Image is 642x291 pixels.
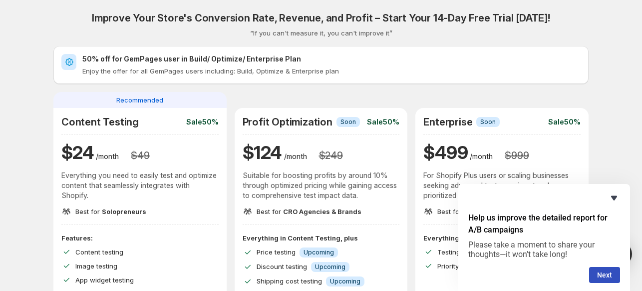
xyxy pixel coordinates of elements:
h2: Content Testing [61,116,139,128]
h2: Profit Optimization [243,116,332,128]
h3: $ 49 [131,149,149,161]
span: Content testing [75,248,123,256]
button: Next question [589,267,620,283]
h2: 50% off for GemPages user in Build/ Optimize/ Enterprise Plan [82,54,581,64]
span: Discount testing [257,262,307,270]
span: Soon [340,118,356,126]
h1: $ 124 [243,140,282,164]
span: Image testing [75,262,117,270]
p: /month [96,151,119,161]
p: Please take a moment to share your thoughts—it won’t take long! [468,240,620,259]
span: Soon [480,118,496,126]
h3: $ 999 [505,149,529,161]
p: Everything you need to easily test and optimize content that seamlessly integrates with Shopify. [61,170,219,200]
p: For Shopify Plus users or scaling businesses seeking advanced test experiment and prioritized sup... [423,170,581,200]
h2: Improve Your Store's Conversion Rate, Revenue, and Profit – Start Your 14-Day Free Trial [DATE]! [92,12,550,24]
p: Everything in Content Testing, plus [243,233,400,243]
p: Best for [437,206,505,216]
span: Solopreneurs [102,207,146,215]
p: Best for [257,206,361,216]
p: Enjoy the offer for all GemPages users including: Build, Optimize & Enterprise plan [82,66,581,76]
span: Shipping cost testing [257,277,322,285]
p: /month [470,151,493,161]
p: Features: [61,233,219,243]
span: Priority 1-1 support [437,262,495,270]
span: App widget testing [75,276,134,284]
span: Upcoming [330,277,360,285]
p: Sale 50% [186,117,219,127]
p: Best for [75,206,146,216]
p: Sale 50% [548,117,581,127]
p: Sale 50% [367,117,399,127]
p: “If you can't measure it, you can't improve it” [250,28,392,38]
h2: Enterprise [423,116,472,128]
p: Everything in Profit Optimization, plus [423,233,581,243]
h1: $ 24 [61,140,94,164]
h2: Help us improve the detailed report for A/B campaigns [468,212,620,236]
span: Upcoming [315,263,345,271]
p: /month [284,151,307,161]
span: CRO Agencies & Brands [283,207,361,215]
span: Price testing [257,248,296,256]
span: Testing suggestions from CRO expert [437,248,555,256]
p: Suitable for boosting profits by around 10% through optimized pricing while gaining access to com... [243,170,400,200]
h1: $ 499 [423,140,468,164]
span: Upcoming [304,248,334,256]
div: Help us improve the detailed report for A/B campaigns [468,192,620,283]
button: Hide survey [608,192,620,204]
span: Recommended [116,95,163,105]
h3: $ 249 [319,149,343,161]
